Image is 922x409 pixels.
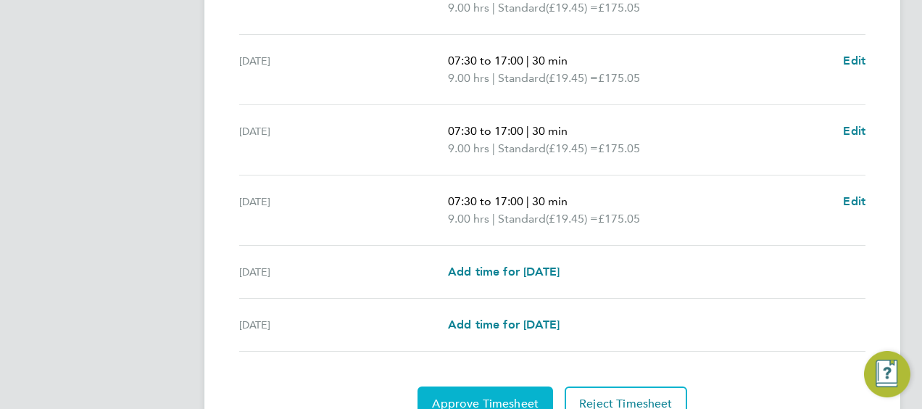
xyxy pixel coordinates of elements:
[492,71,495,85] span: |
[492,212,495,226] span: |
[448,124,523,138] span: 07:30 to 17:00
[448,265,560,278] span: Add time for [DATE]
[546,141,598,155] span: (£19.45) =
[546,71,598,85] span: (£19.45) =
[864,351,910,397] button: Engage Resource Center
[546,1,598,15] span: (£19.45) =
[598,212,640,226] span: £175.05
[448,212,489,226] span: 9.00 hrs
[498,210,546,228] span: Standard
[448,1,489,15] span: 9.00 hrs
[526,194,529,208] span: |
[532,194,568,208] span: 30 min
[448,141,489,155] span: 9.00 hrs
[843,124,865,138] span: Edit
[843,194,865,208] span: Edit
[598,141,640,155] span: £175.05
[843,52,865,70] a: Edit
[239,193,448,228] div: [DATE]
[526,54,529,67] span: |
[498,70,546,87] span: Standard
[843,123,865,140] a: Edit
[598,1,640,15] span: £175.05
[498,140,546,157] span: Standard
[239,263,448,281] div: [DATE]
[532,54,568,67] span: 30 min
[448,71,489,85] span: 9.00 hrs
[239,123,448,157] div: [DATE]
[546,212,598,226] span: (£19.45) =
[239,52,448,87] div: [DATE]
[526,124,529,138] span: |
[448,263,560,281] a: Add time for [DATE]
[239,316,448,334] div: [DATE]
[448,194,523,208] span: 07:30 to 17:00
[448,318,560,331] span: Add time for [DATE]
[843,193,865,210] a: Edit
[448,54,523,67] span: 07:30 to 17:00
[492,1,495,15] span: |
[598,71,640,85] span: £175.05
[492,141,495,155] span: |
[532,124,568,138] span: 30 min
[448,316,560,334] a: Add time for [DATE]
[843,54,865,67] span: Edit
